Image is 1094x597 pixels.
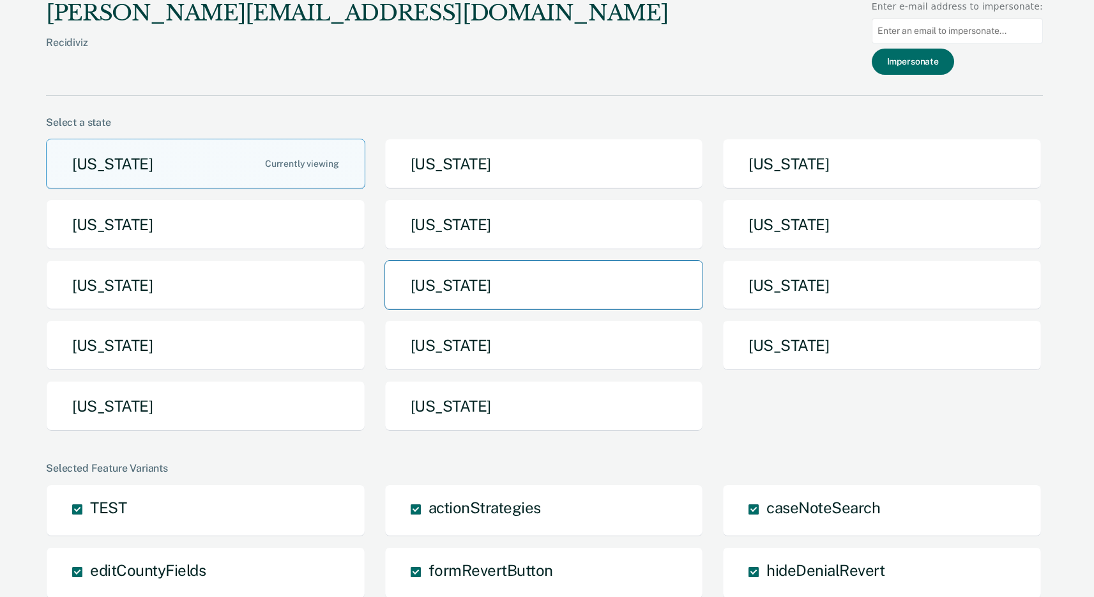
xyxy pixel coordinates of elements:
[722,199,1042,250] button: [US_STATE]
[46,462,1043,474] div: Selected Feature Variants
[384,320,704,371] button: [US_STATE]
[46,381,365,431] button: [US_STATE]
[872,49,954,75] button: Impersonate
[46,199,365,250] button: [US_STATE]
[384,139,704,189] button: [US_STATE]
[46,36,668,69] div: Recidiviz
[766,499,880,516] span: caseNoteSearch
[429,499,541,516] span: actionStrategies
[384,260,704,311] button: [US_STATE]
[722,320,1042,371] button: [US_STATE]
[429,561,553,579] span: formRevertButton
[766,561,885,579] span: hideDenialRevert
[90,561,206,579] span: editCountyFields
[384,199,704,250] button: [US_STATE]
[722,260,1042,311] button: [US_STATE]
[872,19,1043,43] input: Enter an email to impersonate...
[90,499,126,516] span: TEST
[46,139,365,189] button: [US_STATE]
[722,139,1042,189] button: [US_STATE]
[384,381,704,431] button: [US_STATE]
[46,320,365,371] button: [US_STATE]
[46,260,365,311] button: [US_STATE]
[46,116,1043,128] div: Select a state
